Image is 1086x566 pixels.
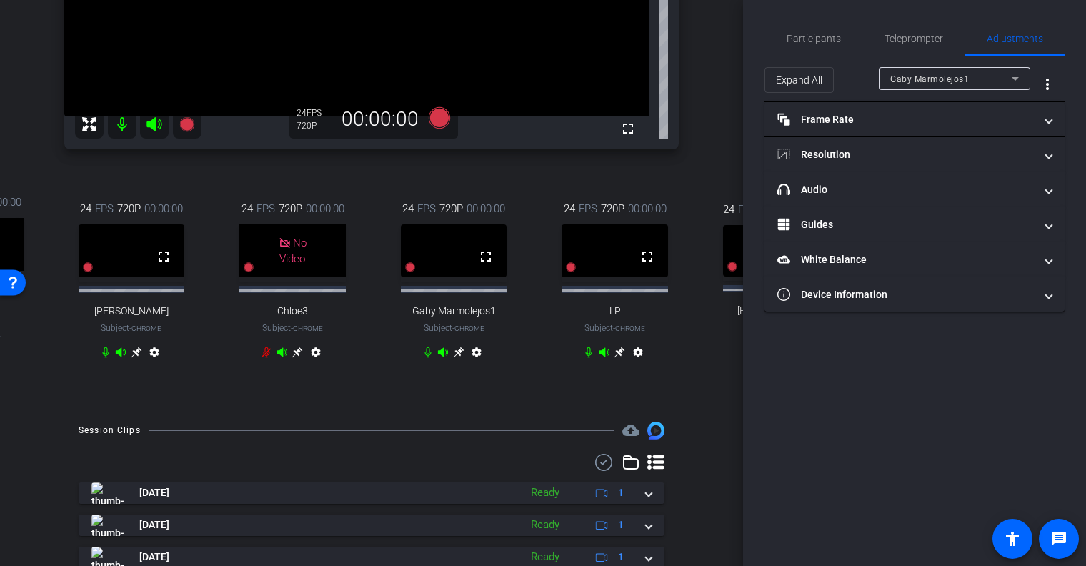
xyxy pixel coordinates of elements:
[91,482,124,504] img: thumb-nail
[628,201,667,217] span: 00:00:00
[1039,76,1056,93] mat-icon: more_vert
[80,201,91,217] span: 24
[79,482,664,504] mat-expansion-panel-header: thumb-nail[DATE]Ready1
[777,217,1035,232] mat-panel-title: Guides
[615,324,645,332] span: Chrome
[776,66,822,94] span: Expand All
[890,74,969,84] span: Gaby Marmolejos1
[101,322,161,334] span: Subject
[1004,530,1021,547] mat-icon: accessibility
[618,517,624,532] span: 1
[139,485,169,500] span: [DATE]
[291,323,293,333] span: -
[723,202,734,217] span: 24
[1030,67,1065,101] button: More Options for Adjustments Panel
[279,201,302,217] span: 720P
[417,201,436,217] span: FPS
[91,515,124,536] img: thumb-nail
[454,324,484,332] span: Chrome
[307,347,324,364] mat-icon: settings
[1050,530,1067,547] mat-icon: message
[144,201,183,217] span: 00:00:00
[618,485,624,500] span: 1
[618,550,624,565] span: 1
[402,201,414,217] span: 24
[584,322,645,334] span: Subject
[477,248,494,265] mat-icon: fullscreen
[468,347,485,364] mat-icon: settings
[95,201,114,217] span: FPS
[737,304,812,317] span: [PERSON_NAME]
[139,550,169,565] span: [DATE]
[777,147,1035,162] mat-panel-title: Resolution
[146,347,163,364] mat-icon: settings
[764,137,1065,172] mat-expansion-panel-header: Resolution
[601,201,624,217] span: 720P
[131,324,161,332] span: Chrome
[524,517,567,533] div: Ready
[524,485,567,501] div: Ready
[738,202,757,217] span: FPS
[564,201,575,217] span: 24
[609,305,621,317] span: LP
[256,201,275,217] span: FPS
[524,549,567,565] div: Ready
[764,277,1065,312] mat-expansion-panel-header: Device Information
[424,322,484,334] span: Subject
[764,172,1065,207] mat-expansion-panel-header: Audio
[647,422,664,439] img: Session clips
[279,236,307,265] span: No Video
[777,182,1035,197] mat-panel-title: Audio
[467,201,505,217] span: 00:00:00
[579,201,597,217] span: FPS
[332,107,428,131] div: 00:00:00
[764,242,1065,277] mat-expansion-panel-header: White Balance
[297,120,332,131] div: 720P
[277,305,308,317] span: Chloe3
[262,322,323,334] span: Subject
[79,423,141,437] div: Session Clips
[629,347,647,364] mat-icon: settings
[439,201,463,217] span: 720P
[764,67,834,93] button: Expand All
[613,323,615,333] span: -
[777,287,1035,302] mat-panel-title: Device Information
[241,201,253,217] span: 24
[619,120,637,137] mat-icon: fullscreen
[787,34,841,44] span: Participants
[293,324,323,332] span: Chrome
[885,34,943,44] span: Teleprompter
[297,107,332,119] div: 24
[622,422,639,439] mat-icon: cloud_upload
[452,323,454,333] span: -
[412,305,496,317] span: Gaby Marmolejos1
[777,112,1035,127] mat-panel-title: Frame Rate
[777,252,1035,267] mat-panel-title: White Balance
[139,517,169,532] span: [DATE]
[639,248,656,265] mat-icon: fullscreen
[155,248,172,265] mat-icon: fullscreen
[307,108,322,118] span: FPS
[94,305,169,317] span: [PERSON_NAME]
[987,34,1043,44] span: Adjustments
[117,201,141,217] span: 720P
[79,515,664,536] mat-expansion-panel-header: thumb-nail[DATE]Ready1
[764,207,1065,242] mat-expansion-panel-header: Guides
[764,102,1065,136] mat-expansion-panel-header: Frame Rate
[306,201,344,217] span: 00:00:00
[129,323,131,333] span: -
[622,422,639,439] span: Destinations for your clips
